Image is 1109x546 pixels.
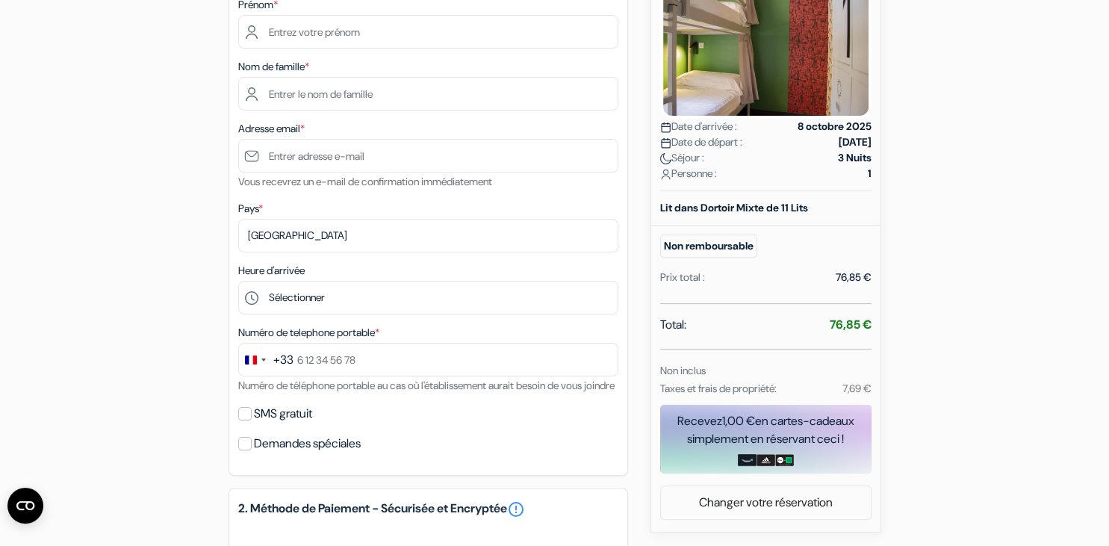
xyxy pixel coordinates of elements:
[660,153,671,164] img: moon.svg
[838,150,872,166] strong: 3 Nuits
[839,134,872,150] strong: [DATE]
[238,325,379,341] label: Numéro de telephone portable
[238,500,618,518] h5: 2. Méthode de Paiement - Sécurisée et Encryptée
[660,270,705,285] div: Prix total :
[254,403,312,424] label: SMS gratuit
[238,59,309,75] label: Nom de famille
[238,201,263,217] label: Pays
[238,121,305,137] label: Adresse email
[842,382,871,395] small: 7,69 €
[238,263,305,279] label: Heure d'arrivée
[273,351,293,369] div: +33
[507,500,525,518] a: error_outline
[660,169,671,180] img: user_icon.svg
[238,343,618,376] input: 6 12 34 56 78
[660,364,706,377] small: Non inclus
[757,454,775,466] img: adidas-card.png
[660,201,808,214] b: Lit dans Dortoir Mixte de 11 Lits
[254,433,361,454] label: Demandes spéciales
[775,454,794,466] img: uber-uber-eats-card.png
[722,413,755,429] span: 1,00 €
[661,488,871,517] a: Changer votre réservation
[238,77,618,111] input: Entrer le nom de famille
[238,15,618,49] input: Entrez votre prénom
[7,488,43,524] button: Ouvrir le widget CMP
[660,122,671,133] img: calendar.svg
[238,379,615,392] small: Numéro de téléphone portable au cas où l'établissement aurait besoin de vous joindre
[836,270,872,285] div: 76,85 €
[660,137,671,149] img: calendar.svg
[868,166,872,182] strong: 1
[660,134,742,150] span: Date de départ :
[239,344,293,376] button: Change country, selected France (+33)
[830,317,872,332] strong: 76,85 €
[660,316,686,334] span: Total:
[660,235,757,258] small: Non remboursable
[660,382,777,395] small: Taxes et frais de propriété:
[238,139,618,173] input: Entrer adresse e-mail
[738,454,757,466] img: amazon-card-no-text.png
[660,119,737,134] span: Date d'arrivée :
[660,166,717,182] span: Personne :
[798,119,872,134] strong: 8 octobre 2025
[660,412,872,448] div: Recevez en cartes-cadeaux simplement en réservant ceci !
[238,175,492,188] small: Vous recevrez un e-mail de confirmation immédiatement
[660,150,704,166] span: Séjour :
